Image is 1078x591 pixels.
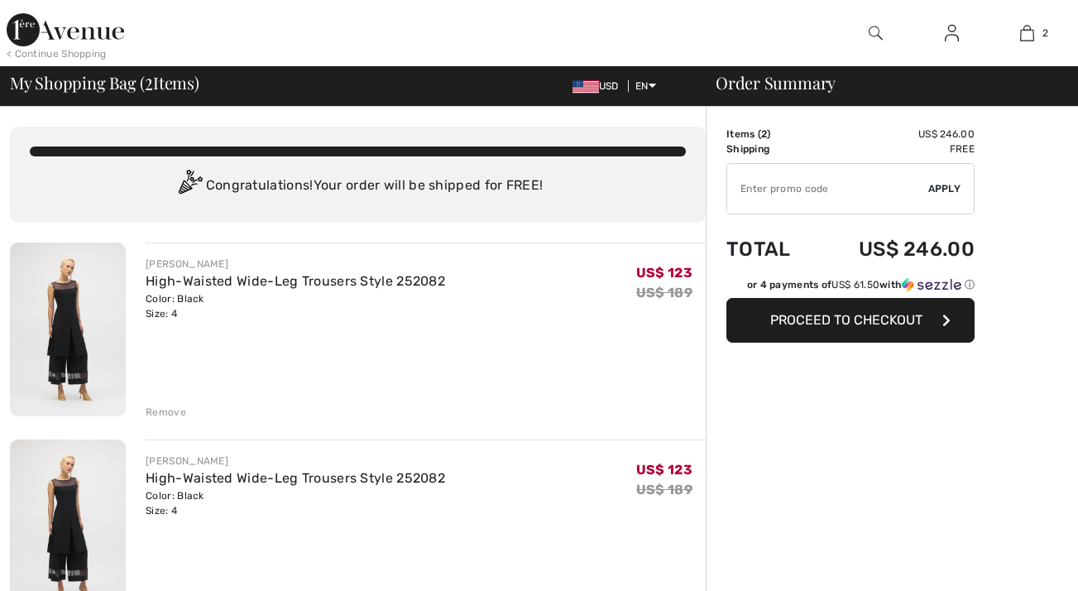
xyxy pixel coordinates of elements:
[932,23,972,44] a: Sign In
[726,221,815,277] td: Total
[636,482,692,497] s: US$ 189
[945,23,959,43] img: My Info
[815,221,975,277] td: US$ 246.00
[869,23,883,43] img: search the website
[770,312,922,328] span: Proceed to Checkout
[635,80,656,92] span: EN
[146,273,445,289] a: High-Waisted Wide-Leg Trousers Style 252082
[146,470,445,486] a: High-Waisted Wide-Leg Trousers Style 252082
[726,298,975,343] button: Proceed to Checkout
[173,170,206,203] img: Congratulation2.svg
[990,23,1064,43] a: 2
[1020,23,1034,43] img: My Bag
[7,13,124,46] img: 1ère Avenue
[146,291,445,321] div: Color: Black Size: 4
[636,462,692,478] span: US$ 123
[636,265,692,281] span: US$ 123
[726,142,815,156] td: Shipping
[146,405,186,420] div: Remove
[146,257,445,271] div: [PERSON_NAME]
[573,80,625,92] span: USD
[30,170,686,203] div: Congratulations! Your order will be shipped for FREE!
[726,127,815,142] td: Items ( )
[747,277,975,292] div: or 4 payments of with
[831,279,879,291] span: US$ 61.50
[7,46,107,61] div: < Continue Shopping
[636,285,692,300] s: US$ 189
[761,128,767,140] span: 2
[145,70,153,92] span: 2
[146,454,445,468] div: [PERSON_NAME]
[928,181,961,196] span: Apply
[1042,26,1048,41] span: 2
[696,74,1068,91] div: Order Summary
[10,74,199,91] span: My Shopping Bag ( Items)
[573,80,599,94] img: US Dollar
[10,243,126,416] img: High-Waisted Wide-Leg Trousers Style 252082
[902,277,961,292] img: Sezzle
[727,164,928,214] input: Promo code
[815,127,975,142] td: US$ 246.00
[726,277,975,298] div: or 4 payments ofUS$ 61.50withSezzle Click to learn more about Sezzle
[146,488,445,518] div: Color: Black Size: 4
[815,142,975,156] td: Free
